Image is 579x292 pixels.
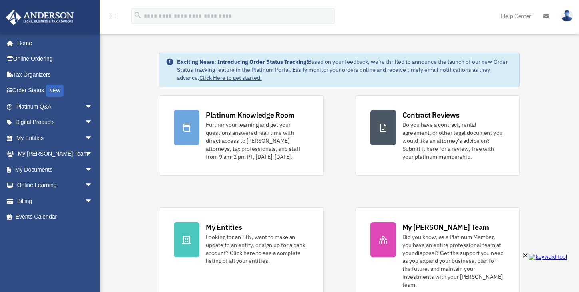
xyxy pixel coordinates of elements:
[206,121,309,161] div: Further your learning and get your questions answered real-time with direct access to [PERSON_NAM...
[6,130,105,146] a: My Entitiesarrow_drop_down
[177,58,513,82] div: Based on your feedback, we're thrilled to announce the launch of our new Order Status Tracking fe...
[356,95,520,176] a: Contract Reviews Do you have a contract, rental agreement, or other legal document you would like...
[159,95,324,176] a: Platinum Knowledge Room Further your learning and get your questions answered real-time with dire...
[108,11,117,21] i: menu
[199,74,262,81] a: Click Here to get started!
[85,146,101,162] span: arrow_drop_down
[206,233,309,265] div: Looking for an EIN, want to make an update to an entity, or sign up for a bank account? Click her...
[6,99,105,114] a: Platinum Q&Aarrow_drop_down
[402,121,505,161] div: Do you have a contract, rental agreement, or other legal document you would like an attorney's ad...
[402,233,505,289] div: Did you know, as a Platinum Member, you have an entire professional team at your disposal? Get th...
[206,110,294,120] div: Platinum Knowledge Room
[85,162,101,178] span: arrow_drop_down
[4,10,76,25] img: Anderson Advisors Platinum Portal
[6,178,105,193] a: Online Learningarrow_drop_down
[206,222,242,232] div: My Entities
[85,99,101,115] span: arrow_drop_down
[402,110,460,120] div: Contract Reviews
[177,58,308,65] strong: Exciting News: Introducing Order Status Tracking!
[6,35,101,51] a: Home
[6,67,105,83] a: Tax Organizers
[6,193,105,209] a: Billingarrow_drop_down
[6,114,105,130] a: Digital Productsarrow_drop_down
[108,14,117,21] a: menu
[6,209,105,225] a: Events Calendar
[85,193,101,209] span: arrow_drop_down
[6,162,105,178] a: My Documentsarrow_drop_down
[133,11,142,20] i: search
[6,51,105,67] a: Online Ordering
[85,114,101,131] span: arrow_drop_down
[402,222,489,232] div: My [PERSON_NAME] Team
[561,10,573,22] img: User Pic
[85,178,101,194] span: arrow_drop_down
[6,146,105,162] a: My [PERSON_NAME] Teamarrow_drop_down
[46,85,64,97] div: NEW
[6,83,105,99] a: Order StatusNEW
[85,130,101,146] span: arrow_drop_down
